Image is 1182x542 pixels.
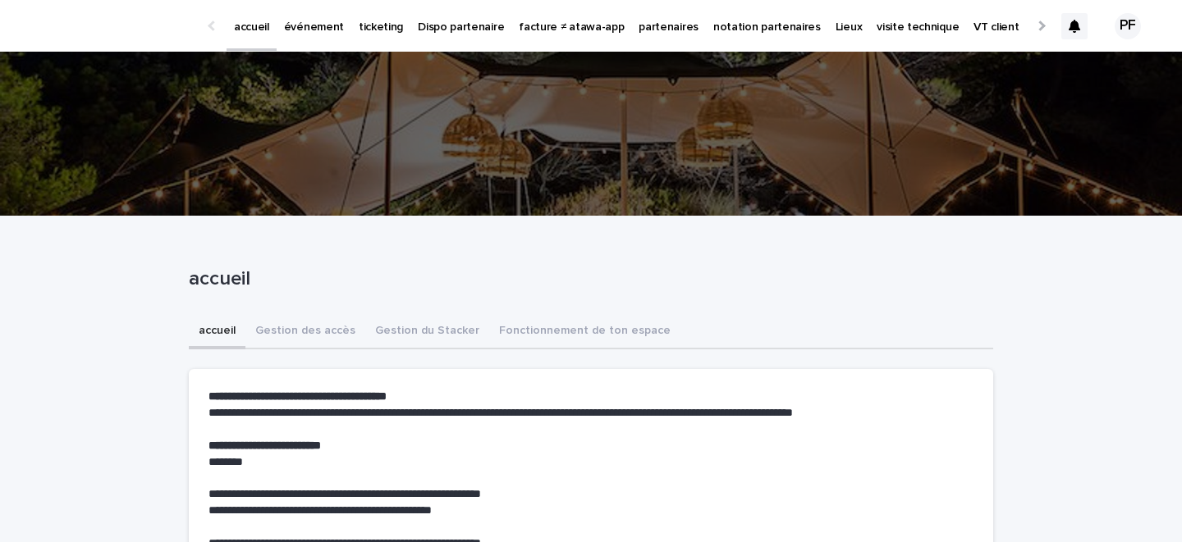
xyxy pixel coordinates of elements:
button: Fonctionnement de ton espace [489,315,680,349]
img: Ls34BcGeRexTGTNfXpUC [33,10,192,43]
button: Gestion des accès [245,315,365,349]
button: Gestion du Stacker [365,315,489,349]
button: accueil [189,315,245,349]
div: PF [1115,13,1141,39]
p: accueil [189,267,987,291]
